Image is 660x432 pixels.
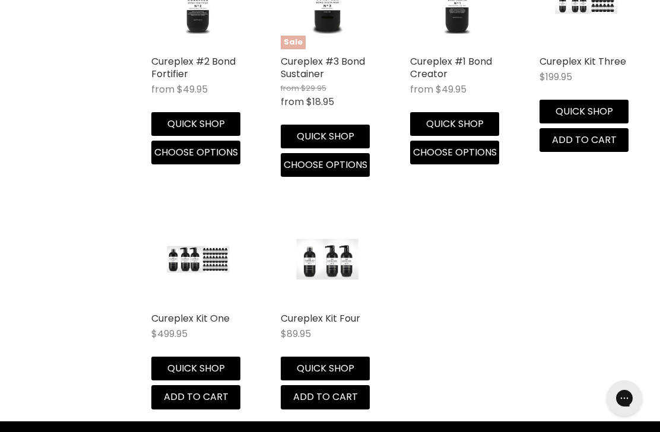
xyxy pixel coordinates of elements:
[281,385,370,409] button: Add to cart
[281,125,370,148] button: Quick shop
[281,153,370,177] button: Choose options
[281,312,360,325] a: Cureplex Kit Four
[281,82,299,94] span: from
[284,158,367,171] span: Choose options
[151,55,236,81] a: Cureplex #2 Bond Fortifier
[410,141,499,164] button: Choose options
[552,133,617,147] span: Add to cart
[296,212,358,306] img: Cureplex Kit Four
[410,112,499,136] button: Quick shop
[154,145,238,159] span: Choose options
[151,82,174,96] span: from
[410,82,433,96] span: from
[601,376,648,420] iframe: Gorgias live chat messenger
[167,212,229,306] img: Cureplex Kit One
[281,357,370,380] button: Quick shop
[413,145,497,159] span: Choose options
[293,390,358,404] span: Add to cart
[540,70,572,84] span: $199.95
[540,55,626,68] a: Cureplex Kit Three
[177,82,208,96] span: $49.95
[151,385,240,409] button: Add to cart
[540,100,629,123] button: Quick shop
[436,82,467,96] span: $49.95
[301,82,326,94] span: $29.95
[540,128,629,152] button: Add to cart
[281,36,306,49] span: Sale
[151,212,245,306] a: Cureplex Kit One
[281,55,365,81] a: Cureplex #3 Bond Sustainer
[151,312,230,325] a: Cureplex Kit One
[306,95,334,109] span: $18.95
[151,357,240,380] button: Quick shop
[281,95,304,109] span: from
[281,327,311,341] span: $89.95
[281,212,375,306] a: Cureplex Kit Four
[151,112,240,136] button: Quick shop
[410,55,492,81] a: Cureplex #1 Bond Creator
[151,141,240,164] button: Choose options
[164,390,229,404] span: Add to cart
[151,327,188,341] span: $499.95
